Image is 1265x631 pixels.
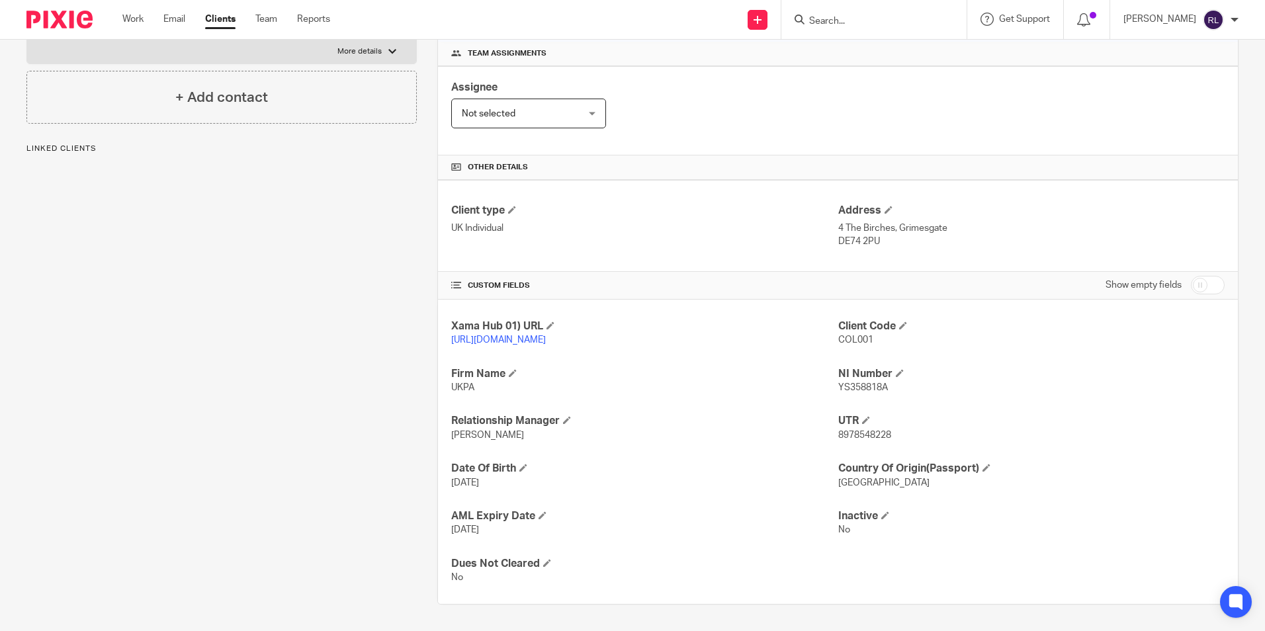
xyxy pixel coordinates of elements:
p: UK Individual [451,222,838,235]
label: Show empty fields [1106,278,1182,292]
h4: Date Of Birth [451,462,838,476]
span: COL001 [838,335,873,345]
h4: Xama Hub 01) URL [451,319,838,333]
p: Linked clients [26,144,417,154]
h4: UTR [838,414,1225,428]
span: UKPA [451,383,474,392]
input: Search [808,16,927,28]
h4: Address [838,204,1225,218]
a: Email [163,13,185,26]
h4: Inactive [838,509,1225,523]
span: [DATE] [451,478,479,487]
a: [URL][DOMAIN_NAME] [451,335,546,345]
span: Assignee [451,82,498,93]
span: [PERSON_NAME] [451,431,524,440]
h4: Client Code [838,319,1225,333]
h4: Client type [451,204,838,218]
a: Clients [205,13,236,26]
span: Not selected [462,109,515,118]
h4: + Add contact [175,87,268,108]
p: DE74 2PU [838,235,1225,248]
span: Team assignments [468,48,546,59]
h4: Dues Not Cleared [451,557,838,571]
a: Work [122,13,144,26]
span: 8978548228 [838,431,891,440]
h4: Firm Name [451,367,838,381]
p: More details [337,46,382,57]
a: Team [255,13,277,26]
h4: NI Number [838,367,1225,381]
h4: AML Expiry Date [451,509,838,523]
span: YS358818A [838,383,888,392]
h4: CUSTOM FIELDS [451,280,838,291]
span: Get Support [999,15,1050,24]
h4: Country Of Origin(Passport) [838,462,1225,476]
a: Reports [297,13,330,26]
span: [DATE] [451,525,479,534]
span: No [451,573,463,582]
img: svg%3E [1203,9,1224,30]
p: [PERSON_NAME] [1123,13,1196,26]
span: Other details [468,162,528,173]
img: Pixie [26,11,93,28]
h4: Relationship Manager [451,414,838,428]
span: No [838,525,850,534]
span: [GEOGRAPHIC_DATA] [838,478,930,487]
p: 4 The Birches, Grimesgate [838,222,1225,235]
